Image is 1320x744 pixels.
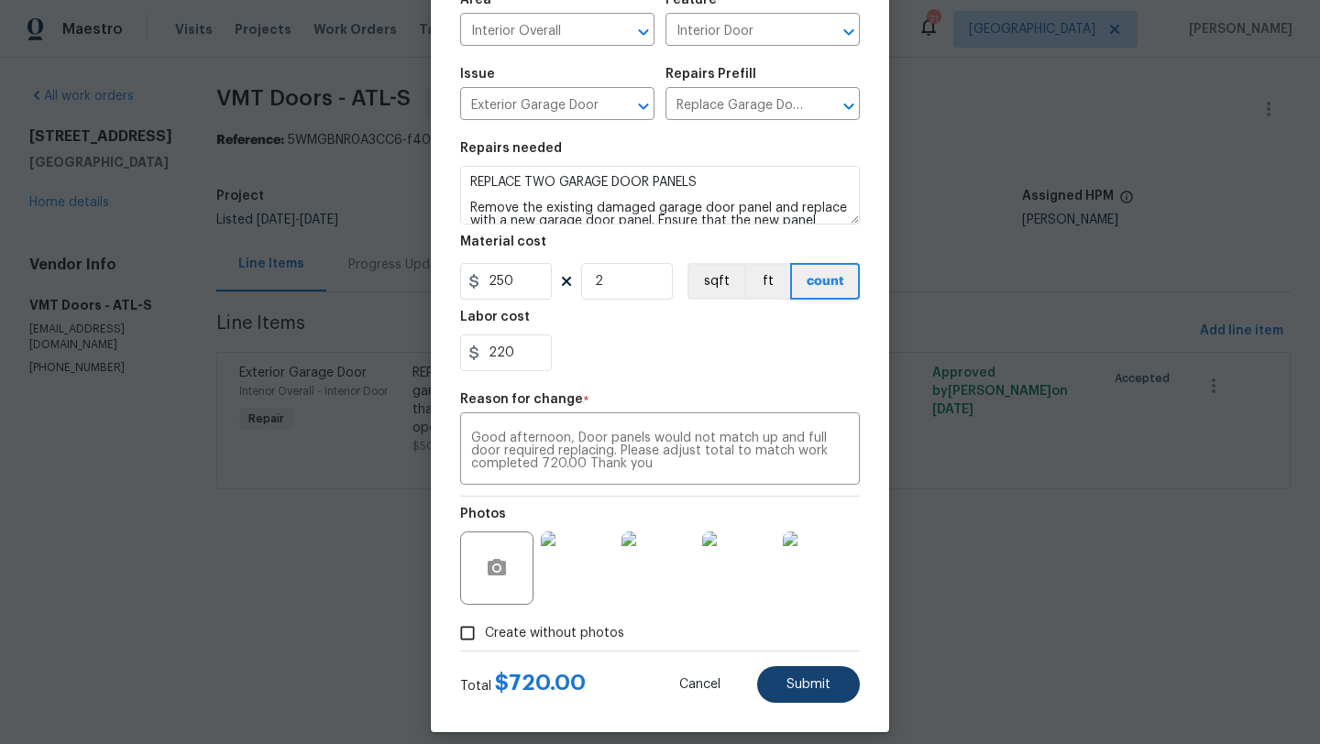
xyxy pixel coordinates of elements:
h5: Material cost [460,235,546,248]
button: Submit [757,666,860,703]
button: ft [744,263,790,300]
button: Open [836,93,862,119]
textarea: Good afternoon, Door panels would not match up and full door required replacing. Please adjust to... [471,432,849,470]
h5: Issue [460,68,495,81]
h5: Repairs Prefill [665,68,756,81]
h5: Photos [460,508,506,520]
h5: Repairs needed [460,142,562,155]
span: Create without photos [485,624,624,643]
button: Cancel [650,666,750,703]
button: Open [631,19,656,45]
span: $ 720.00 [495,672,586,694]
span: Cancel [679,678,720,692]
button: Open [836,19,862,45]
h5: Labor cost [460,311,530,323]
button: Open [631,93,656,119]
button: count [790,263,860,300]
button: sqft [687,263,744,300]
h5: Reason for change [460,393,583,406]
div: Total [460,673,586,695]
span: Submit [786,678,830,692]
textarea: REPLACE TWO GARAGE DOOR PANELS Remove the existing damaged garage door panel and replace with a n... [460,166,860,224]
